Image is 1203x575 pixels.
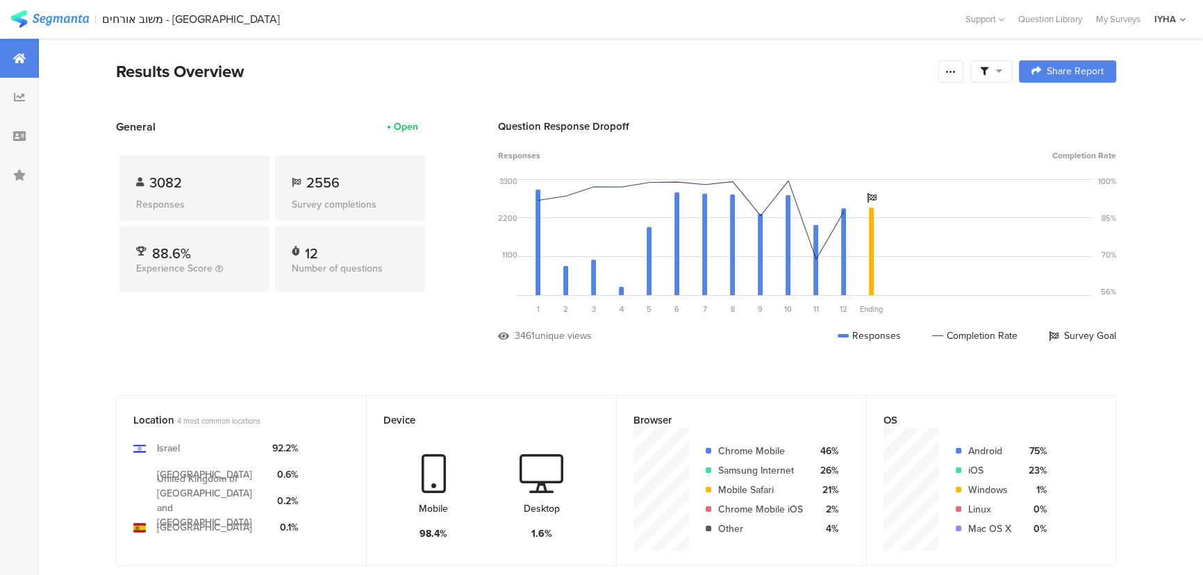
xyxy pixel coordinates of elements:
div: Device [383,412,576,428]
div: 100% [1098,176,1116,187]
div: 46% [814,444,838,458]
div: 21% [814,483,838,497]
div: Responses [838,328,901,343]
span: 8 [731,303,735,315]
div: 2200 [498,212,517,224]
div: 0.2% [272,494,298,508]
div: Chrome Mobile [718,444,803,458]
span: Responses [498,149,540,162]
div: Results Overview [116,59,931,84]
div: 2% [814,502,838,517]
div: Browser [633,412,827,428]
div: Survey completions [292,197,408,212]
div: 23% [1022,463,1047,478]
div: 12 [305,243,318,257]
div: 1.6% [531,526,552,541]
div: OS [883,412,1076,428]
div: 70% [1102,249,1116,260]
div: Other [718,522,803,536]
span: 3 [592,303,596,315]
div: 0% [1022,502,1047,517]
span: Experience Score [136,261,213,276]
span: 6 [674,303,679,315]
span: 9 [758,303,763,315]
div: Mac OS X [968,522,1011,536]
div: Location [133,412,326,428]
div: Chrome Mobile iOS [718,502,803,517]
div: משוב אורחים - [GEOGRAPHIC_DATA] [102,12,280,26]
div: 98.4% [420,526,447,541]
img: segmanta logo [10,10,89,28]
div: Support [965,8,1004,30]
div: Mobile [419,501,448,516]
div: 56% [1101,286,1116,297]
span: 10 [784,303,792,315]
div: [GEOGRAPHIC_DATA] [157,520,252,535]
a: My Surveys [1089,12,1147,26]
div: Windows [968,483,1011,497]
div: Samsung Internet [718,463,803,478]
span: 3082 [149,172,182,193]
span: 7 [703,303,707,315]
span: 4 [620,303,624,315]
div: 92.2% [272,441,298,456]
div: 26% [814,463,838,478]
div: Completion Rate [932,328,1018,343]
div: 1100 [502,249,517,260]
div: 3300 [499,176,517,187]
div: 4% [814,522,838,536]
div: United Kingdom of [GEOGRAPHIC_DATA] and [GEOGRAPHIC_DATA] [157,472,261,530]
div: Desktop [524,501,560,516]
div: 0.6% [272,467,298,482]
div: 3461 [515,328,535,343]
div: 85% [1102,212,1116,224]
span: 4 most common locations [177,415,260,426]
div: 1% [1022,483,1047,497]
div: iOS [968,463,1011,478]
span: Share Report [1047,67,1104,76]
div: Survey Goal [1049,328,1116,343]
div: Question Response Dropoff [498,119,1116,134]
div: IYHA [1154,12,1176,26]
div: | [94,11,97,27]
div: Open [394,119,418,134]
div: Ending [858,303,886,315]
div: unique views [535,328,592,343]
div: Android [968,444,1011,458]
span: 2 [563,303,568,315]
div: 75% [1022,444,1047,458]
span: Number of questions [292,261,383,276]
span: Completion Rate [1052,149,1116,162]
div: 0% [1022,522,1047,536]
div: 0.1% [272,520,298,535]
span: 5 [647,303,652,315]
span: 2556 [306,172,340,193]
i: Survey Goal [867,193,877,203]
span: 12 [840,303,847,315]
span: 1 [537,303,540,315]
div: Israel [157,441,180,456]
div: [GEOGRAPHIC_DATA] [157,467,252,482]
div: Mobile Safari [718,483,803,497]
div: Responses [136,197,253,212]
span: 11 [813,303,819,315]
a: Question Library [1011,12,1089,26]
div: Linux [968,502,1011,517]
span: 88.6% [152,243,191,264]
span: General [116,119,156,135]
